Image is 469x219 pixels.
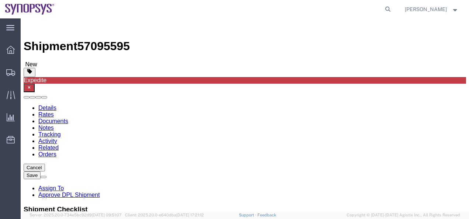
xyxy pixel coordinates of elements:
span: Client: 2025.20.0-e640dba [125,213,204,217]
span: Server: 2025.20.0-734e5bc92d9 [29,213,122,217]
span: [DATE] 17:21:12 [176,213,204,217]
button: [PERSON_NAME] [404,5,459,14]
a: Feedback [257,213,276,217]
img: logo [5,4,55,15]
span: [DATE] 09:51:07 [92,213,122,217]
span: Terence Perkins [405,5,447,13]
span: Copyright © [DATE]-[DATE] Agistix Inc., All Rights Reserved [347,212,460,218]
iframe: FS Legacy Container [21,18,469,211]
a: Support [239,213,257,217]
